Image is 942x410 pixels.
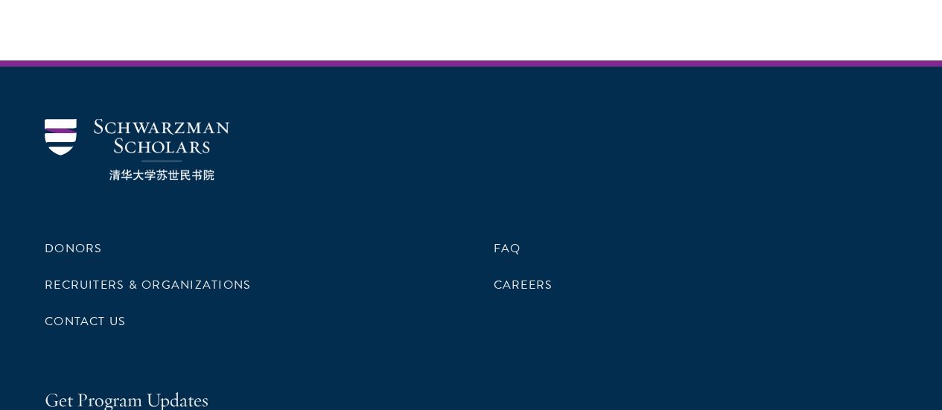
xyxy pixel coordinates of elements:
a: Contact Us [45,313,126,330]
a: Careers [494,276,553,294]
a: FAQ [494,240,521,257]
img: Schwarzman Scholars [45,119,229,181]
a: Recruiters & Organizations [45,276,251,294]
a: Donors [45,240,102,257]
